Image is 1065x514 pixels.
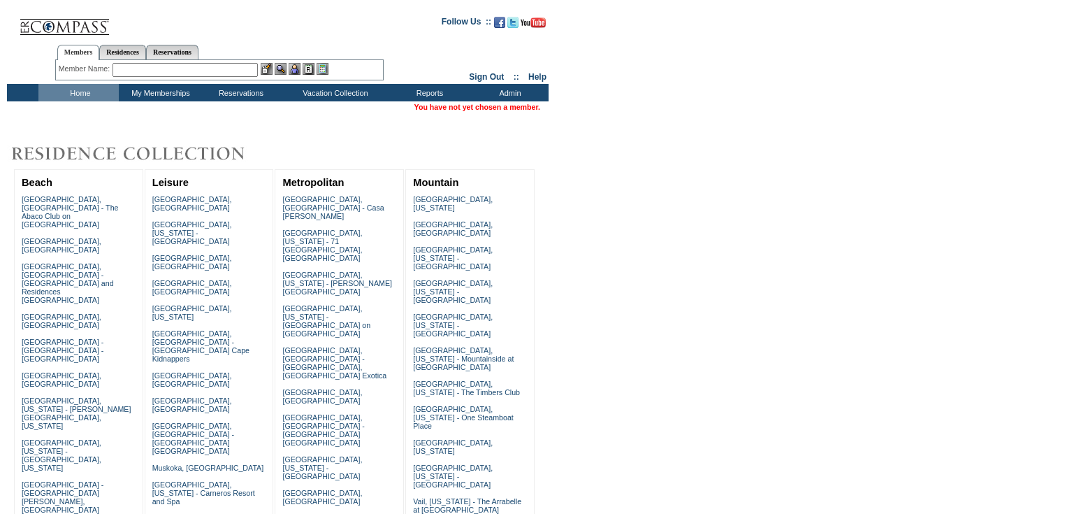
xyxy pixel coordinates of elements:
a: [GEOGRAPHIC_DATA], [US_STATE] - [GEOGRAPHIC_DATA] [413,279,493,304]
a: Vail, [US_STATE] - The Arrabelle at [GEOGRAPHIC_DATA] [413,497,521,514]
td: Home [38,84,119,101]
a: [GEOGRAPHIC_DATA], [US_STATE] - [GEOGRAPHIC_DATA], [US_STATE] [22,438,101,472]
a: [GEOGRAPHIC_DATA], [US_STATE] - One Steamboat Place [413,405,514,430]
a: [GEOGRAPHIC_DATA], [US_STATE] - [GEOGRAPHIC_DATA] [413,464,493,489]
td: Vacation Collection [280,84,388,101]
td: Admin [468,84,549,101]
a: [GEOGRAPHIC_DATA], [US_STATE] - The Timbers Club [413,380,520,397]
a: [GEOGRAPHIC_DATA], [GEOGRAPHIC_DATA] [152,371,232,388]
a: [GEOGRAPHIC_DATA], [US_STATE] - Mountainside at [GEOGRAPHIC_DATA] [413,346,514,371]
a: [GEOGRAPHIC_DATA], [GEOGRAPHIC_DATA] [152,279,232,296]
div: Member Name: [59,63,113,75]
a: [GEOGRAPHIC_DATA], [GEOGRAPHIC_DATA] [22,371,101,388]
a: [GEOGRAPHIC_DATA], [US_STATE] - 71 [GEOGRAPHIC_DATA], [GEOGRAPHIC_DATA] [282,229,362,262]
a: [GEOGRAPHIC_DATA], [US_STATE] [152,304,232,321]
a: [GEOGRAPHIC_DATA], [US_STATE] [413,195,493,212]
a: Muskoka, [GEOGRAPHIC_DATA] [152,464,263,472]
img: b_edit.gif [261,63,273,75]
a: Subscribe to our YouTube Channel [521,21,546,29]
img: Subscribe to our YouTube Channel [521,17,546,28]
td: My Memberships [119,84,199,101]
a: Become our fan on Facebook [494,21,505,29]
a: Reservations [146,45,198,59]
a: [GEOGRAPHIC_DATA], [GEOGRAPHIC_DATA] [22,313,101,329]
a: [GEOGRAPHIC_DATA], [US_STATE] - [PERSON_NAME][GEOGRAPHIC_DATA], [US_STATE] [22,397,131,430]
a: [GEOGRAPHIC_DATA], [GEOGRAPHIC_DATA] - Casa [PERSON_NAME] [282,195,384,220]
a: [GEOGRAPHIC_DATA], [GEOGRAPHIC_DATA] - [GEOGRAPHIC_DATA] [GEOGRAPHIC_DATA] [152,422,234,455]
a: [GEOGRAPHIC_DATA], [GEOGRAPHIC_DATA] - [GEOGRAPHIC_DATA] and Residences [GEOGRAPHIC_DATA] [22,262,114,304]
a: Members [57,45,100,60]
td: Follow Us :: [442,15,491,32]
td: Reservations [199,84,280,101]
a: [GEOGRAPHIC_DATA], [GEOGRAPHIC_DATA] - [GEOGRAPHIC_DATA] [GEOGRAPHIC_DATA] [282,413,364,447]
span: You have not yet chosen a member. [414,103,540,111]
a: [GEOGRAPHIC_DATA], [US_STATE] - Carneros Resort and Spa [152,480,255,506]
a: Metropolitan [282,177,344,188]
img: b_calculator.gif [317,63,328,75]
img: i.gif [7,21,18,22]
a: [GEOGRAPHIC_DATA], [US_STATE] - [GEOGRAPHIC_DATA] [413,245,493,271]
a: [GEOGRAPHIC_DATA], [US_STATE] - [GEOGRAPHIC_DATA] [282,455,362,480]
a: [GEOGRAPHIC_DATA], [US_STATE] - [GEOGRAPHIC_DATA] on [GEOGRAPHIC_DATA] [282,304,370,338]
a: [GEOGRAPHIC_DATA], [GEOGRAPHIC_DATA] - [GEOGRAPHIC_DATA], [GEOGRAPHIC_DATA] Exotica [282,346,386,380]
a: [GEOGRAPHIC_DATA], [US_STATE] - [GEOGRAPHIC_DATA] [413,313,493,338]
img: Destinations by Exclusive Resorts [7,140,280,168]
a: [GEOGRAPHIC_DATA], [GEOGRAPHIC_DATA] [413,220,493,237]
a: [GEOGRAPHIC_DATA], [GEOGRAPHIC_DATA] - [GEOGRAPHIC_DATA] Cape Kidnappers [152,329,249,363]
img: Compass Home [19,7,110,36]
a: [GEOGRAPHIC_DATA], [GEOGRAPHIC_DATA] [152,195,232,212]
img: Follow us on Twitter [507,17,519,28]
a: [GEOGRAPHIC_DATA], [US_STATE] [413,438,493,455]
a: [GEOGRAPHIC_DATA], [GEOGRAPHIC_DATA] [152,397,232,413]
a: [GEOGRAPHIC_DATA], [US_STATE] - [GEOGRAPHIC_DATA] [152,220,232,245]
a: Beach [22,177,52,188]
a: [GEOGRAPHIC_DATA] - [GEOGRAPHIC_DATA][PERSON_NAME], [GEOGRAPHIC_DATA] [22,480,103,514]
span: :: [514,72,519,82]
a: [GEOGRAPHIC_DATA], [GEOGRAPHIC_DATA] [22,237,101,254]
td: Reports [388,84,468,101]
a: Sign Out [469,72,504,82]
img: View [275,63,287,75]
a: Residences [99,45,146,59]
a: [GEOGRAPHIC_DATA], [GEOGRAPHIC_DATA] - The Abaco Club on [GEOGRAPHIC_DATA] [22,195,119,229]
a: Help [528,72,546,82]
img: Reservations [303,63,314,75]
a: [GEOGRAPHIC_DATA], [GEOGRAPHIC_DATA] [282,388,362,405]
a: Leisure [152,177,189,188]
a: Follow us on Twitter [507,21,519,29]
a: Mountain [413,177,458,188]
a: [GEOGRAPHIC_DATA], [GEOGRAPHIC_DATA] [282,489,362,506]
a: [GEOGRAPHIC_DATA], [US_STATE] - [PERSON_NAME][GEOGRAPHIC_DATA] [282,271,392,296]
img: Become our fan on Facebook [494,17,505,28]
a: [GEOGRAPHIC_DATA] - [GEOGRAPHIC_DATA] - [GEOGRAPHIC_DATA] [22,338,103,363]
img: Impersonate [289,63,300,75]
a: [GEOGRAPHIC_DATA], [GEOGRAPHIC_DATA] [152,254,232,271]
